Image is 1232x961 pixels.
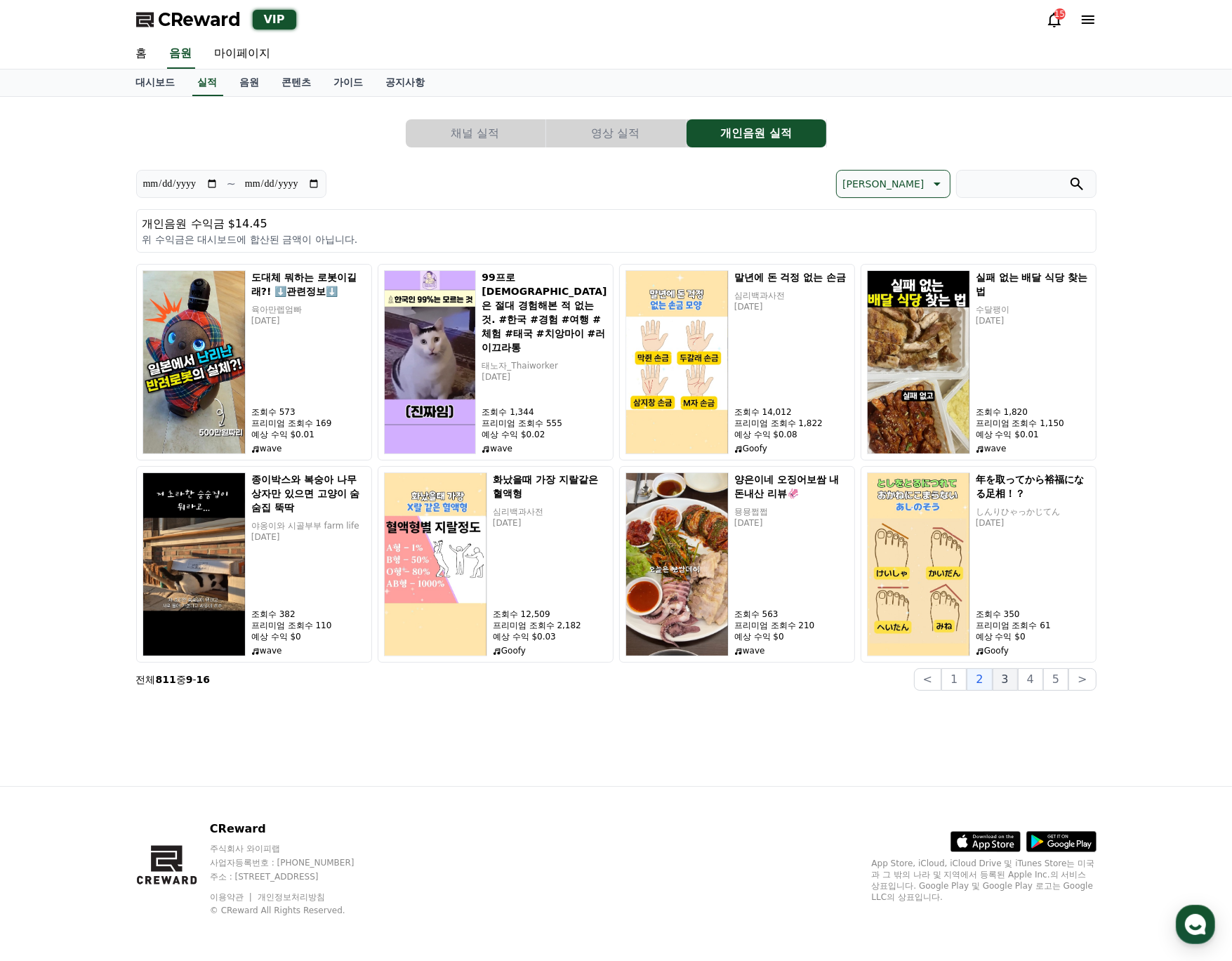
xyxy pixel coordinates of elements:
button: 4 [1018,668,1043,691]
p: 프리미엄 조회수 1,150 [976,418,1090,429]
button: 1 [941,668,967,691]
img: 실패 없는 배달 식당 찾는 법 [867,270,970,454]
p: 개인음원 수익금 $14.45 [143,216,1090,232]
p: Goofy [734,443,849,454]
a: 이용약관 [210,892,254,902]
p: [DATE] [734,517,849,529]
a: 15 [1046,11,1063,28]
p: 조회수 1,820 [976,406,1090,418]
img: 99프로 한국인들은 절대 경험해본 적 없는 것. #한국 #경험 #여행 #체험 #태국 #치앙마이 #러이끄라통 [384,270,477,454]
img: 종이박스와 복숭아 나무상자만 있으면 고양이 숨숨집 뚝딱 [143,472,246,656]
h5: 화났을때 가장 지랄같은 혈액형 [493,472,607,501]
span: 대화 [128,467,145,478]
p: wave [734,645,849,656]
p: しんりひゃっかじてん [976,506,1090,517]
strong: 16 [197,674,210,685]
a: CReward [136,8,241,31]
h5: 실패 없는 배달 식당 찾는 법 [976,270,1090,298]
p: 조회수 382 [251,609,366,620]
strong: 9 [186,674,193,685]
span: 홈 [44,466,53,477]
a: 말년에 돈 걱정 없는 손금 말년에 돈 걱정 없는 손금 심리백과사전 [DATE] 조회수 14,012 프리미엄 조회수 1,822 예상 수익 $0.08 Goofy [619,264,855,460]
h5: 도대체 뭐하는 로봇이길래?! ⬇️관련정보⬇️ [251,270,366,298]
div: VIP [253,10,296,29]
p: 조회수 12,509 [493,609,607,620]
a: 양은이네 오징어보쌈 내돈내산 리뷰🦑 양은이네 오징어보쌈 내돈내산 리뷰🦑 묭묭쩝쩝 [DATE] 조회수 563 프리미엄 조회수 210 예상 수익 $0 wave [619,466,855,663]
p: 위 수익금은 대시보드에 합산된 금액이 아닙니다. [143,232,1090,246]
button: 영상 실적 [546,119,686,147]
a: 실패 없는 배달 식당 찾는 법 실패 없는 배달 식당 찾는 법 수달팽이 [DATE] 조회수 1,820 프리미엄 조회수 1,150 예상 수익 $0.01 wave [861,264,1097,460]
p: 수달팽이 [976,304,1090,315]
span: CReward [159,8,241,31]
a: 홈 [125,39,159,69]
p: 전체 중 - [136,672,211,687]
p: 예상 수익 $0.02 [482,429,607,440]
span: 설정 [217,466,234,477]
p: 조회수 1,344 [482,406,607,418]
div: 15 [1054,8,1066,20]
strong: 811 [156,674,176,685]
p: 예상 수익 $0 [976,631,1090,642]
p: [DATE] [493,517,607,529]
h5: 양은이네 오징어보쌈 내돈내산 리뷰🦑 [734,472,849,501]
a: 화났을때 가장 지랄같은 혈액형 화났을때 가장 지랄같은 혈액형 심리백과사전 [DATE] 조회수 12,509 프리미엄 조회수 2,182 예상 수익 $0.03 Goofy [378,466,614,663]
a: 종이박스와 복숭아 나무상자만 있으면 고양이 숨숨집 뚝딱 종이박스와 복숭아 나무상자만 있으면 고양이 숨숨집 뚝딱 야옹이와 시골부부 farm life [DATE] 조회수 382 ... [136,466,372,663]
button: 5 [1043,668,1068,691]
p: 프리미엄 조회수 61 [976,620,1090,631]
p: 예상 수익 $0 [251,631,366,642]
a: 대화 [93,445,181,480]
a: 개인음원 실적 [687,119,827,147]
p: 조회수 350 [976,609,1090,620]
a: 개인정보처리방침 [258,892,325,902]
button: 개인음원 실적 [687,119,826,147]
p: 프리미엄 조회수 555 [482,418,607,429]
p: wave [251,443,366,454]
p: 조회수 14,012 [734,406,849,418]
h5: 年を取ってから裕福になる足相！？ [976,472,1090,501]
p: [DATE] [251,531,366,543]
button: < [914,668,941,691]
p: 야옹이와 시골부부 farm life [251,520,366,531]
p: © CReward All Rights Reserved. [210,905,381,916]
p: 사업자등록번호 : [PHONE_NUMBER] [210,857,381,868]
a: 음원 [167,39,195,69]
p: Goofy [493,645,607,656]
p: ~ [227,175,236,192]
h5: 종이박스와 복숭아 나무상자만 있으면 고양이 숨숨집 뚝딱 [251,472,366,515]
a: 도대체 뭐하는 로봇이길래?! ⬇️관련정보⬇️ 도대체 뭐하는 로봇이길래?! ⬇️관련정보⬇️ 육아만렙엄빠 [DATE] 조회수 573 프리미엄 조회수 169 예상 수익 $0.01 ... [136,264,372,460]
p: [DATE] [976,517,1090,529]
p: 프리미엄 조회수 110 [251,620,366,631]
p: CReward [210,821,381,837]
p: 프리미엄 조회수 210 [734,620,849,631]
p: wave [976,443,1090,454]
a: 채널 실적 [406,119,546,147]
p: 묭묭쩝쩝 [734,506,849,517]
a: 대시보드 [125,69,187,96]
img: 말년에 돈 걱정 없는 손금 [625,270,729,454]
h5: 99프로 [DEMOGRAPHIC_DATA]은 절대 경험해본 적 없는 것. #한국 #경험 #여행 #체험 #태국 #치앙마이 #러이끄라통 [482,270,607,354]
p: [DATE] [734,301,849,312]
p: [DATE] [482,371,607,383]
img: 도대체 뭐하는 로봇이길래?! ⬇️관련정보⬇️ [143,270,246,454]
p: 프리미엄 조회수 1,822 [734,418,849,429]
p: 조회수 563 [734,609,849,620]
p: 예상 수익 $0.03 [493,631,607,642]
a: 설정 [181,445,270,480]
img: 화났을때 가장 지랄같은 혈액형 [384,472,487,656]
a: 영상 실적 [546,119,687,147]
p: 태노자_Thaiworker [482,360,607,371]
button: [PERSON_NAME] [836,170,950,198]
button: 2 [967,668,992,691]
p: 예상 수익 $0.01 [976,429,1090,440]
p: 심리백과사전 [493,506,607,517]
p: 프리미엄 조회수 169 [251,418,366,429]
p: Goofy [976,645,1090,656]
p: wave [482,443,607,454]
button: 채널 실적 [406,119,545,147]
p: 조회수 573 [251,406,366,418]
button: 3 [993,668,1018,691]
p: wave [251,645,366,656]
a: 마이페이지 [204,39,282,69]
a: 실적 [192,69,223,96]
button: > [1068,668,1096,691]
